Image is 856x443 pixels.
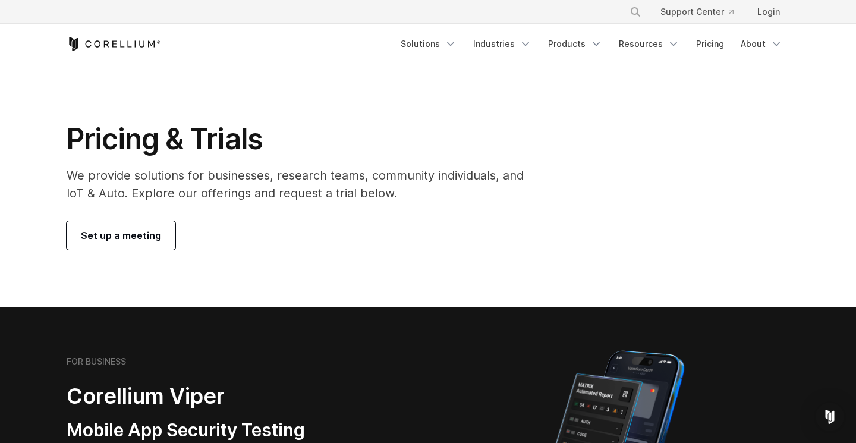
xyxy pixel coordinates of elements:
a: Support Center [651,1,743,23]
a: Solutions [394,33,464,55]
h6: FOR BUSINESS [67,356,126,367]
h3: Mobile App Security Testing [67,419,371,442]
a: Corellium Home [67,37,161,51]
div: Navigation Menu [615,1,789,23]
h1: Pricing & Trials [67,121,540,157]
p: We provide solutions for businesses, research teams, community individuals, and IoT & Auto. Explo... [67,166,540,202]
h2: Corellium Viper [67,383,371,410]
div: Open Intercom Messenger [816,403,844,431]
div: Navigation Menu [394,33,789,55]
span: Set up a meeting [81,228,161,243]
a: About [734,33,789,55]
a: Industries [466,33,539,55]
a: Set up a meeting [67,221,175,250]
a: Login [748,1,789,23]
a: Resources [612,33,687,55]
a: Products [541,33,609,55]
a: Pricing [689,33,731,55]
button: Search [625,1,646,23]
